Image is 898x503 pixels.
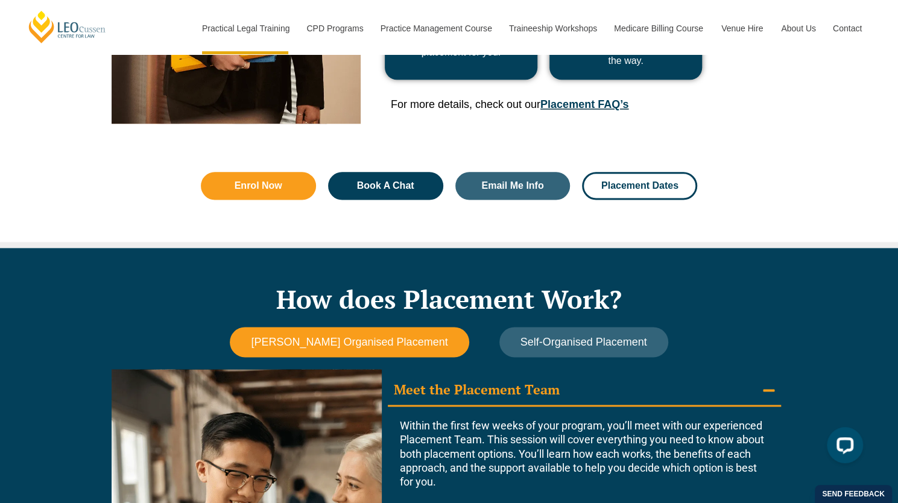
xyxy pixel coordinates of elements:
a: Venue Hire [712,2,772,54]
a: [PERSON_NAME] Centre for Law [27,10,107,44]
summary: Meet the Placement Team [388,375,781,407]
h2: How does Placement Work? [106,284,793,314]
span: Placement Dates [601,181,678,191]
a: Email Me Info [455,172,571,200]
a: CPD Programs [297,2,371,54]
a: About Us [772,2,824,54]
a: Placement FAQ’s [540,98,628,110]
div: Meet the Placement Team [394,381,560,399]
a: Contact [824,2,871,54]
span: For more details, check out our [391,98,629,110]
span: Book A Chat [357,181,414,191]
a: Placement Dates [582,172,697,200]
a: Enrol Now [201,172,316,200]
a: Practical Legal Training [193,2,298,54]
span: Self-Organised Placement [520,336,647,349]
a: Traineeship Workshops [500,2,605,54]
a: Medicare Billing Course [605,2,712,54]
a: Practice Management Course [372,2,500,54]
span: Email Me Info [481,181,543,191]
span: [PERSON_NAME] Organised Placement [251,336,447,349]
iframe: LiveChat chat widget [817,422,868,473]
span: Within the first few weeks of your program, you’ll meet with our experienced Placement Team. This... [400,419,764,489]
span: Enrol Now [235,181,282,191]
a: Book A Chat [328,172,443,200]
